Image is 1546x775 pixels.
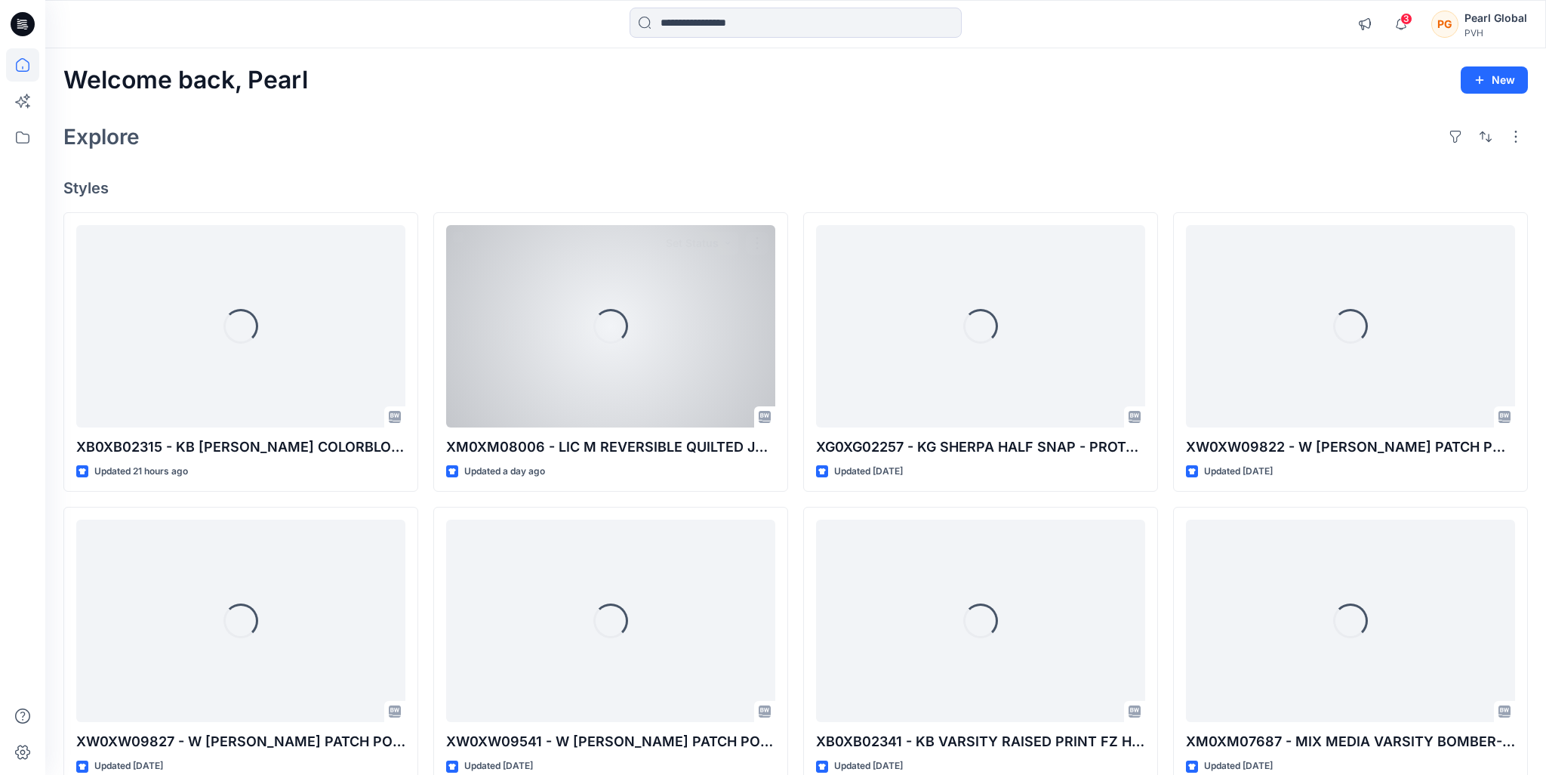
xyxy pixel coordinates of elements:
p: XG0XG02257 - KG SHERPA HALF SNAP - PROTO - V01 [816,437,1145,458]
p: XW0XW09541 - W [PERSON_NAME] PATCH POCKET JACKET-SOLID-PROTO V01 [446,731,775,752]
p: Updated 21 hours ago [94,464,188,480]
h2: Welcome back, Pearl [63,66,308,94]
span: 3 [1400,13,1412,25]
button: New [1461,66,1528,94]
p: XM0XM07687 - MIX MEDIA VARSITY BOMBER-FIT V02 [1186,731,1515,752]
p: Updated [DATE] [1204,758,1273,774]
p: XW0XW09822 - W [PERSON_NAME] PATCH POCKET JACKET-STRP-PROTO V01 [1186,437,1515,458]
div: PG [1431,11,1458,38]
p: Updated [DATE] [464,758,533,774]
h2: Explore [63,125,140,149]
h4: Styles [63,179,1528,197]
div: Pearl Global [1464,9,1527,27]
p: XB0XB02341 - KB VARSITY RAISED PRINT FZ HOOD - PROTO - V01 [816,731,1145,752]
p: Updated [DATE] [834,758,903,774]
p: Updated [DATE] [94,758,163,774]
p: XW0XW09827 - W [PERSON_NAME] PATCH POCKET JKT- PLAID-PROTO V01 [76,731,405,752]
p: Updated a day ago [464,464,545,480]
p: Updated [DATE] [1204,464,1273,480]
div: PVH [1464,27,1527,39]
p: XB0XB02315 - KB [PERSON_NAME] COLORBLOCK QZ - PROTO - V01 [76,437,405,458]
p: Updated [DATE] [834,464,903,480]
p: XM0XM08006 - LIC M REVERSIBLE QUILTED JACKET - PROTO - V01 [446,437,775,458]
